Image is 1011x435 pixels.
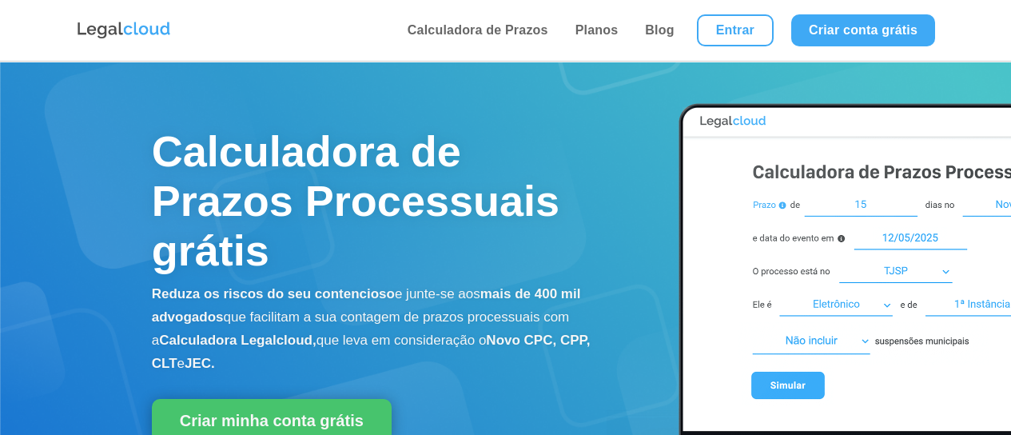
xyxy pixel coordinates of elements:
img: Logo da Legalcloud [76,20,172,41]
a: Entrar [697,14,774,46]
p: e junte-se aos que facilitam a sua contagem de prazos processuais com a que leva em consideração o e [152,283,607,375]
b: Reduza os riscos do seu contencioso [152,286,395,301]
b: Calculadora Legalcloud, [159,333,316,348]
b: Novo CPC, CPP, CLT [152,333,591,371]
a: Criar conta grátis [791,14,935,46]
b: JEC. [185,356,215,371]
span: Calculadora de Prazos Processuais grátis [152,127,559,274]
